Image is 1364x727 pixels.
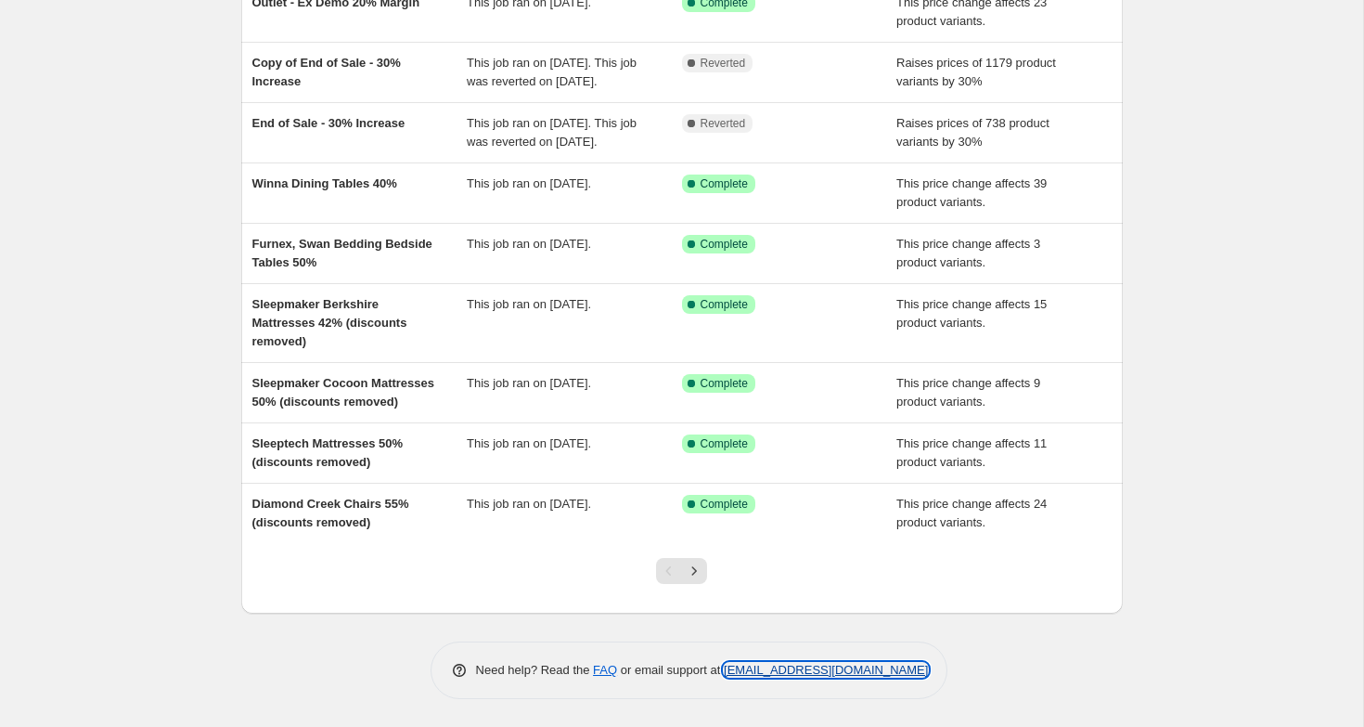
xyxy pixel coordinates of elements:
[593,663,617,677] a: FAQ
[467,56,637,88] span: This job ran on [DATE]. This job was reverted on [DATE].
[252,237,432,269] span: Furnex, Swan Bedding Bedside Tables 50%
[724,663,928,677] a: [EMAIL_ADDRESS][DOMAIN_NAME]
[252,176,397,190] span: Winna Dining Tables 40%
[896,237,1040,269] span: This price change affects 3 product variants.
[896,297,1047,330] span: This price change affects 15 product variants.
[467,116,637,149] span: This job ran on [DATE]. This job was reverted on [DATE].
[476,663,594,677] span: Need help? Read the
[252,116,405,130] span: End of Sale - 30% Increase
[252,297,407,348] span: Sleepmaker Berkshire Mattresses 42% (discounts removed)
[701,497,748,512] span: Complete
[467,237,591,251] span: This job ran on [DATE].
[896,376,1040,409] span: This price change affects 9 product variants.
[701,436,748,451] span: Complete
[701,56,746,71] span: Reverted
[467,376,591,390] span: This job ran on [DATE].
[896,116,1049,149] span: Raises prices of 738 product variants by 30%
[681,558,707,584] button: Next
[252,56,401,88] span: Copy of End of Sale - 30% Increase
[467,176,591,190] span: This job ran on [DATE].
[701,116,746,131] span: Reverted
[701,176,748,191] span: Complete
[896,497,1047,529] span: This price change affects 24 product variants.
[896,176,1047,209] span: This price change affects 39 product variants.
[701,237,748,252] span: Complete
[252,436,404,469] span: Sleeptech Mattresses 50% (discounts removed)
[252,497,409,529] span: Diamond Creek Chairs 55% (discounts removed)
[656,558,707,584] nav: Pagination
[896,56,1056,88] span: Raises prices of 1179 product variants by 30%
[617,663,724,677] span: or email support at
[701,297,748,312] span: Complete
[252,376,435,409] span: Sleepmaker Cocoon Mattresses 50% (discounts removed)
[467,297,591,311] span: This job ran on [DATE].
[467,497,591,511] span: This job ran on [DATE].
[896,436,1047,469] span: This price change affects 11 product variants.
[701,376,748,391] span: Complete
[467,436,591,450] span: This job ran on [DATE].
